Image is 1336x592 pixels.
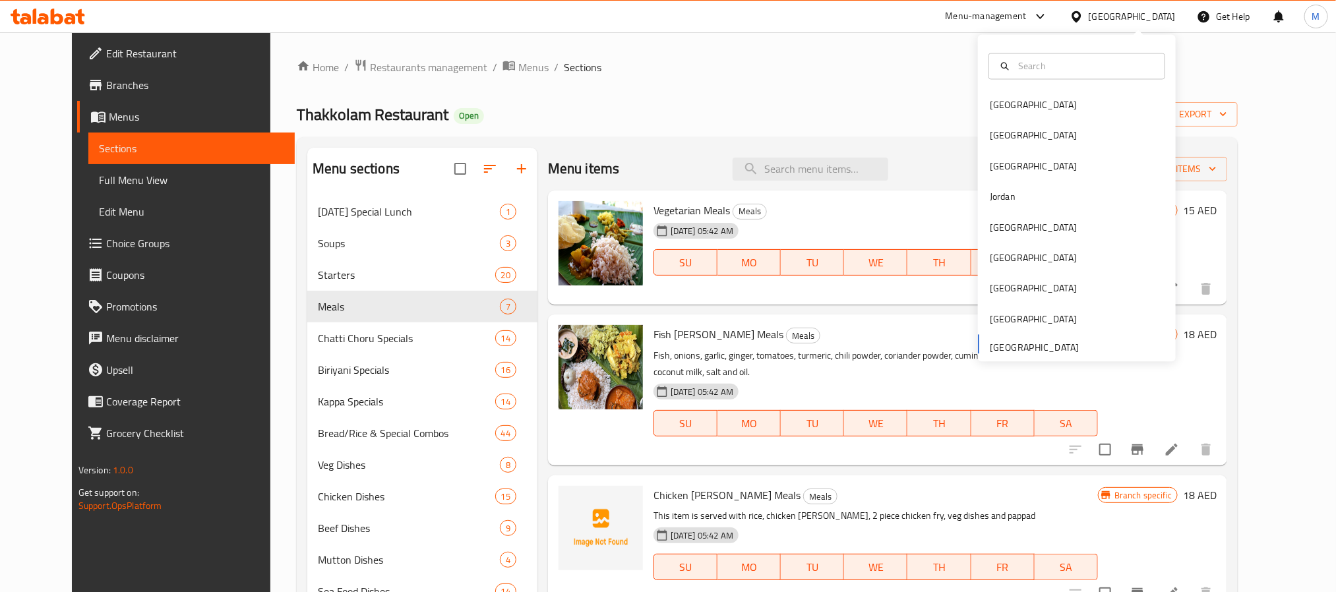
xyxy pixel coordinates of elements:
[318,457,500,473] span: Veg Dishes
[307,512,537,544] div: Beef Dishes9
[653,508,1098,524] p: This item is served with rice, chicken [PERSON_NAME], 2 piece chicken fry, veg dishes and pappad
[913,414,965,433] span: TH
[77,354,295,386] a: Upsell
[1040,558,1093,577] span: SA
[717,554,781,580] button: MO
[500,552,516,568] div: items
[849,253,902,272] span: WE
[99,172,284,188] span: Full Menu View
[474,153,506,185] span: Sort sections
[1183,486,1217,504] h6: 18 AED
[109,109,284,125] span: Menus
[990,312,1077,326] div: [GEOGRAPHIC_DATA]
[559,201,643,285] img: Vegetarian Meals
[786,328,820,343] div: Meals
[307,291,537,322] div: Meals7
[501,237,516,250] span: 3
[1183,201,1217,220] h6: 15 AED
[106,330,284,346] span: Menu disclaimer
[733,204,766,219] span: Meals
[500,520,516,536] div: items
[495,488,516,504] div: items
[318,267,495,283] span: Starters
[446,155,474,183] span: Select all sections
[1040,414,1093,433] span: SA
[318,235,500,251] span: Soups
[318,552,500,568] span: Mutton Dishes
[307,417,537,449] div: Bread/Rice & Special Combos44
[1091,436,1119,463] span: Select to update
[496,332,516,345] span: 14
[733,204,767,220] div: Meals
[786,558,839,577] span: TU
[77,259,295,291] a: Coupons
[971,410,1035,436] button: FR
[113,461,133,479] span: 1.0.0
[77,69,295,101] a: Branches
[78,484,139,501] span: Get support on:
[495,330,516,346] div: items
[318,488,495,504] div: Chicken Dishes
[946,9,1027,24] div: Menu-management
[454,110,484,121] span: Open
[907,554,971,580] button: TH
[496,396,516,408] span: 14
[496,490,516,503] span: 15
[781,554,844,580] button: TU
[665,225,739,237] span: [DATE] 05:42 AM
[781,410,844,436] button: TU
[564,59,601,75] span: Sections
[496,364,516,376] span: 16
[495,394,516,409] div: items
[88,133,295,164] a: Sections
[307,196,537,227] div: [DATE] Special Lunch1
[990,190,1016,204] div: Jordan
[907,249,971,276] button: TH
[318,425,495,441] div: Bread/Rice & Special Combos
[990,98,1077,113] div: [GEOGRAPHIC_DATA]
[559,486,643,570] img: Chicken Curry Meals
[723,414,775,433] span: MO
[653,347,1098,380] p: Fish, onions, garlic, ginger, tomatoes, turmeric, chili powder, coriander powder, cumin powder, g...
[849,414,902,433] span: WE
[787,328,820,343] span: Meals
[548,159,620,179] h2: Menu items
[297,59,1238,76] nav: breadcrumb
[99,140,284,156] span: Sections
[723,558,775,577] span: MO
[307,481,537,512] div: Chicken Dishes15
[849,558,902,577] span: WE
[318,330,495,346] span: Chatti Choru Specials
[495,362,516,378] div: items
[318,394,495,409] span: Kappa Specials
[307,227,537,259] div: Soups3
[659,414,712,433] span: SU
[77,322,295,354] a: Menu disclaimer
[307,449,537,481] div: Veg Dishes8
[1190,434,1222,465] button: delete
[717,249,781,276] button: MO
[990,129,1077,143] div: [GEOGRAPHIC_DATA]
[77,38,295,69] a: Edit Restaurant
[844,410,907,436] button: WE
[971,554,1035,580] button: FR
[297,100,448,129] span: Thakkolam Restaurant
[454,108,484,124] div: Open
[106,394,284,409] span: Coverage Report
[496,427,516,440] span: 44
[88,196,295,227] a: Edit Menu
[501,301,516,313] span: 7
[307,386,537,417] div: Kappa Specials14
[907,410,971,436] button: TH
[318,204,500,220] span: [DATE] Special Lunch
[844,249,907,276] button: WE
[318,204,500,220] div: Onam Special Lunch
[307,259,537,291] div: Starters20
[1163,106,1227,123] span: export
[495,425,516,441] div: items
[77,386,295,417] a: Coverage Report
[501,554,516,566] span: 4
